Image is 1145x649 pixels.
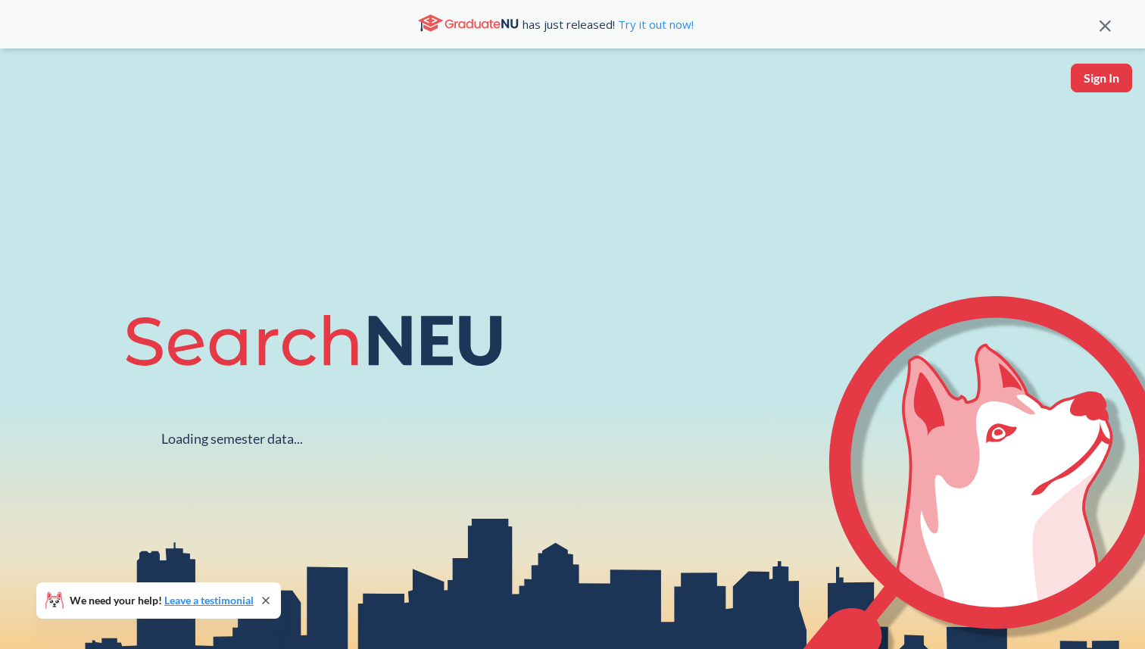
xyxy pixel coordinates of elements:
[615,17,694,32] a: Try it out now!
[523,16,694,33] span: has just released!
[15,64,51,110] img: sandbox logo
[70,595,254,606] span: We need your help!
[161,430,303,448] div: Loading semester data...
[164,594,254,607] a: Leave a testimonial
[15,64,51,114] a: sandbox logo
[1071,64,1132,92] button: Sign In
